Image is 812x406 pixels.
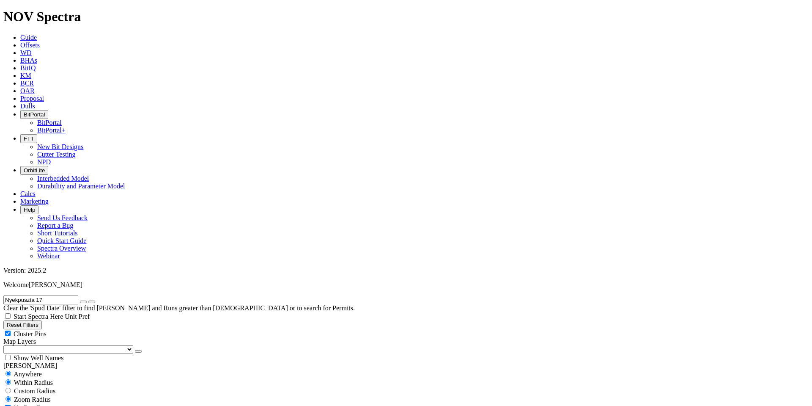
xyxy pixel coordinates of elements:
a: BitIQ [20,64,36,72]
a: NPD [37,158,51,166]
a: BitPortal [37,119,62,126]
span: Help [24,207,35,213]
a: OAR [20,87,35,94]
span: Cluster Pins [14,330,47,337]
a: New Bit Designs [37,143,83,150]
button: OrbitLite [20,166,48,175]
button: Reset Filters [3,320,42,329]
div: [PERSON_NAME] [3,362,809,370]
a: Spectra Overview [37,245,86,252]
p: Welcome [3,281,809,289]
h1: NOV Spectra [3,9,809,25]
span: Clear the 'Spud Date' filter to find [PERSON_NAME] and Runs greater than [DEMOGRAPHIC_DATA] or to... [3,304,355,312]
span: Unit Pref [65,313,90,320]
a: BitPortal+ [37,127,66,134]
a: WD [20,49,32,56]
a: Send Us Feedback [37,214,88,221]
input: Start Spectra Here [5,313,11,319]
a: Guide [20,34,37,41]
a: Durability and Parameter Model [37,182,125,190]
a: Quick Start Guide [37,237,86,244]
a: Proposal [20,95,44,102]
a: KM [20,72,31,79]
a: Dulls [20,102,35,110]
span: [PERSON_NAME] [29,281,82,288]
button: BitPortal [20,110,48,119]
span: Show Well Names [14,354,63,362]
span: OrbitLite [24,167,45,174]
span: Zoom Radius [14,396,51,403]
a: Interbedded Model [37,175,89,182]
button: FTT [20,134,37,143]
a: Marketing [20,198,49,205]
span: Custom Radius [14,387,55,395]
span: Anywhere [14,370,42,378]
span: Map Layers [3,338,36,345]
a: BHAs [20,57,37,64]
a: Cutter Testing [37,151,76,158]
span: Within Radius [14,379,53,386]
a: Report a Bug [37,222,73,229]
button: Help [20,205,38,214]
span: BitPortal [24,111,45,118]
span: FTT [24,135,34,142]
a: BCR [20,80,34,87]
span: Start Spectra Here [14,313,63,320]
a: Offsets [20,41,40,49]
a: Webinar [37,252,60,260]
div: Version: 2025.2 [3,267,809,274]
a: Short Tutorials [37,229,78,237]
input: Search [3,296,78,304]
a: Calcs [20,190,36,197]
